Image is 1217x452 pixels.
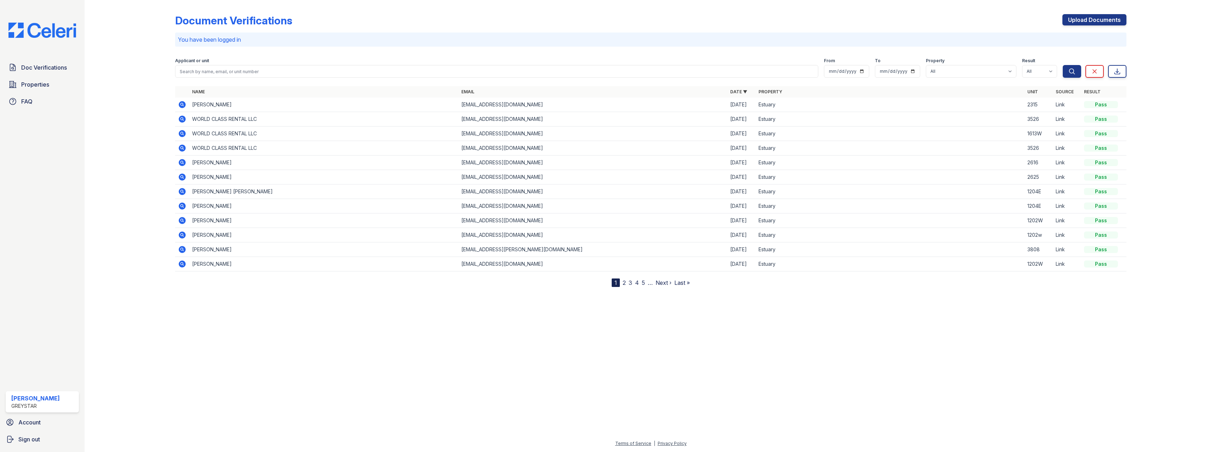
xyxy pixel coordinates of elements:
label: Result [1022,58,1035,64]
td: [EMAIL_ADDRESS][DOMAIN_NAME] [458,257,727,271]
span: … [648,278,653,287]
a: 4 [635,279,639,286]
td: [EMAIL_ADDRESS][DOMAIN_NAME] [458,155,727,170]
a: Sign out [3,432,82,446]
td: Link [1053,98,1081,112]
div: [PERSON_NAME] [11,394,60,403]
td: Estuary [756,155,1025,170]
div: Pass [1084,217,1118,224]
a: Terms of Service [615,441,651,446]
td: Link [1053,155,1081,170]
td: [PERSON_NAME] [189,199,458,213]
td: [DATE] [727,141,756,155]
td: [PERSON_NAME] [189,242,458,257]
td: Estuary [756,242,1025,257]
a: Email [461,89,474,94]
td: Estuary [756,257,1025,271]
td: [EMAIL_ADDRESS][DOMAIN_NAME] [458,228,727,242]
td: 2625 [1025,170,1053,184]
a: 2 [623,279,626,286]
td: [EMAIL_ADDRESS][DOMAIN_NAME] [458,98,727,112]
a: Account [3,415,82,429]
span: Sign out [18,435,40,444]
td: [EMAIL_ADDRESS][DOMAIN_NAME] [458,184,727,199]
div: Pass [1084,231,1118,239]
td: 1202W [1025,257,1053,271]
img: CE_Logo_Blue-a8612792a0a2168367f1c8372b55b34899dd931a85d93a1a3d3e32e68fde9ad4.png [3,23,82,38]
td: [DATE] [727,98,756,112]
input: Search by name, email, or unit number [175,65,818,78]
td: 3808 [1025,242,1053,257]
td: Estuary [756,228,1025,242]
a: Date ▼ [730,89,747,94]
a: 3 [629,279,632,286]
label: Property [926,58,945,64]
td: 1202W [1025,213,1053,228]
td: WORLD CLASS RENTAL LLC [189,127,458,141]
td: Link [1053,213,1081,228]
td: [EMAIL_ADDRESS][DOMAIN_NAME] [458,141,727,155]
td: [EMAIL_ADDRESS][DOMAIN_NAME] [458,199,727,213]
div: Pass [1084,174,1118,181]
td: [DATE] [727,155,756,170]
td: Link [1053,199,1081,213]
td: [PERSON_NAME] [189,98,458,112]
td: [DATE] [727,170,756,184]
a: FAQ [6,94,79,108]
a: Properties [6,77,79,92]
div: Greystar [11,403,60,410]
td: [EMAIL_ADDRESS][PERSON_NAME][DOMAIN_NAME] [458,242,727,257]
td: Link [1053,170,1081,184]
div: | [654,441,655,446]
a: Upload Documents [1062,14,1126,25]
p: You have been logged in [178,35,1124,44]
td: [DATE] [727,112,756,127]
td: [EMAIL_ADDRESS][DOMAIN_NAME] [458,213,727,228]
a: Property [759,89,782,94]
td: [PERSON_NAME] [PERSON_NAME] [189,184,458,199]
td: Link [1053,112,1081,127]
td: 2315 [1025,98,1053,112]
td: 1204E [1025,184,1053,199]
span: Doc Verifications [21,63,67,72]
td: [PERSON_NAME] [189,213,458,228]
td: [DATE] [727,199,756,213]
td: Estuary [756,98,1025,112]
td: Estuary [756,199,1025,213]
td: Link [1053,184,1081,199]
td: Estuary [756,170,1025,184]
a: Source [1056,89,1074,94]
td: WORLD CLASS RENTAL LLC [189,141,458,155]
a: Doc Verifications [6,60,79,75]
div: Pass [1084,159,1118,166]
td: Estuary [756,141,1025,155]
td: [DATE] [727,213,756,228]
td: [DATE] [727,184,756,199]
td: Link [1053,242,1081,257]
td: [DATE] [727,127,756,141]
a: Privacy Policy [658,441,687,446]
a: Next › [656,279,671,286]
td: Estuary [756,213,1025,228]
td: [EMAIL_ADDRESS][DOMAIN_NAME] [458,127,727,141]
td: [DATE] [727,257,756,271]
label: From [824,58,835,64]
div: Pass [1084,130,1118,137]
span: Account [18,418,41,427]
td: [PERSON_NAME] [189,170,458,184]
label: Applicant or unit [175,58,209,64]
td: 1613W [1025,127,1053,141]
a: Unit [1027,89,1038,94]
label: To [875,58,881,64]
span: FAQ [21,97,33,106]
span: Properties [21,80,49,89]
div: Document Verifications [175,14,292,27]
td: [PERSON_NAME] [189,257,458,271]
td: Link [1053,141,1081,155]
td: 1202w [1025,228,1053,242]
td: Estuary [756,112,1025,127]
td: 3526 [1025,141,1053,155]
td: 3526 [1025,112,1053,127]
td: Estuary [756,184,1025,199]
